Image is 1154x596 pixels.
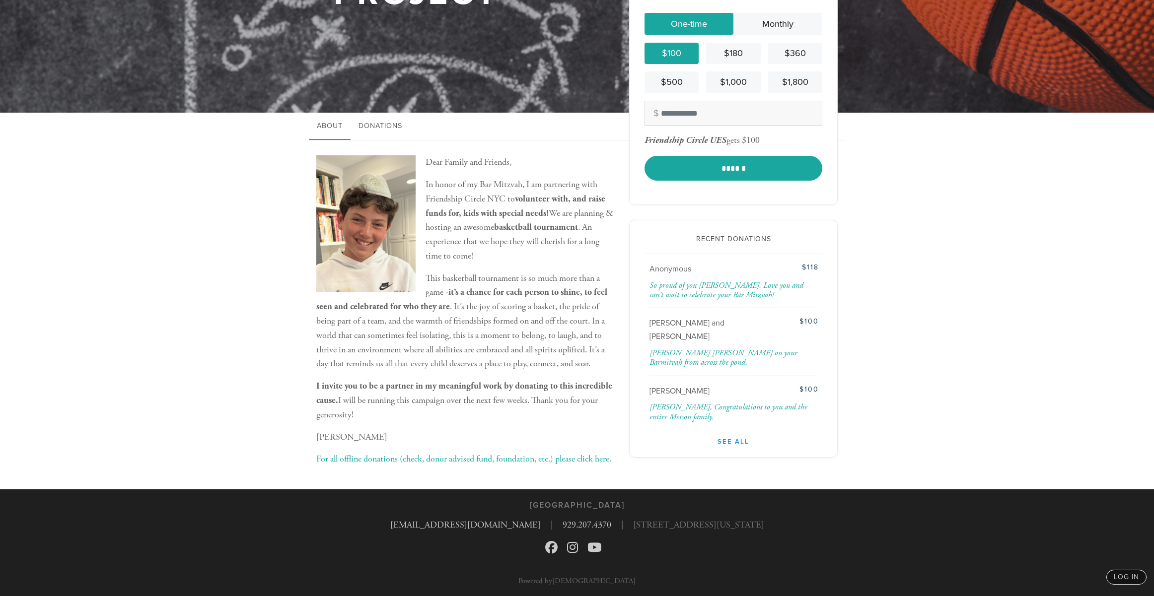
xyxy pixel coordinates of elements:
b: it’s a chance for each person to shine, to feel seen and celebrated for who they are [316,286,607,312]
span: | [551,518,553,531]
a: $100 [645,43,699,64]
p: Dear Family and Friends, [316,155,614,170]
div: $100 [742,134,760,146]
a: $360 [768,43,822,64]
a: $180 [706,43,760,64]
div: $100 [760,384,819,395]
span: Friendship Circle UES [645,134,726,146]
div: $100 [760,316,819,327]
div: $118 [760,262,819,272]
div: [PERSON_NAME] [PERSON_NAME] on your Barmitvah from across the pond. [649,348,819,368]
h3: [GEOGRAPHIC_DATA] [530,501,625,510]
p: This basketball tournament is so much more than a game - . It’s the joy of scoring a basket, the ... [316,271,614,372]
b: volunteer with, and raise funds for, kids with special needs! [426,193,605,219]
div: $500 [649,75,695,89]
div: $360 [772,47,818,60]
b: I invite you to be a partner in my meaningful work by donating to this incredible cause. [316,380,612,406]
p: [PERSON_NAME] [316,430,614,445]
a: About [309,113,351,140]
span: [STREET_ADDRESS][US_STATE] [633,518,764,531]
h2: Recent Donations [645,235,822,244]
div: $1,000 [710,75,756,89]
p: I will be running this campaign over the next few weeks. Thank you for your generosity! [316,379,614,422]
div: So proud of you [PERSON_NAME]. Love you and can't wait to celebrate your Bar Mitzvah! [649,281,819,300]
a: Monthly [733,13,822,35]
p: Powered by [518,577,636,585]
span: [PERSON_NAME] [649,386,710,396]
div: $100 [649,47,695,60]
a: One-time [645,13,733,35]
div: gets [645,134,740,146]
b: basketball tournament [494,221,578,233]
div: $1,800 [772,75,818,89]
a: $500 [645,71,699,93]
p: In honor of my Bar Mitzvah, I am partnering with Friendship Circle NYC to We are planning & hosti... [316,178,614,264]
span: [PERSON_NAME] and [PERSON_NAME] [649,318,724,341]
a: See All [645,427,822,447]
a: [DEMOGRAPHIC_DATA] [552,576,636,586]
div: [PERSON_NAME], Congratulations to you and the entire Metson family. [649,402,819,422]
a: [EMAIL_ADDRESS][DOMAIN_NAME] [390,519,541,530]
span: Anonymous [649,264,691,274]
div: $180 [710,47,756,60]
a: Donations [351,113,410,140]
a: 929.207.4370 [563,519,611,530]
a: $1,000 [706,71,760,93]
a: log in [1106,570,1147,585]
a: For all offline donations (check, donor advised fund, foundation, etc.) please click here. [316,453,611,464]
a: $1,800 [768,71,822,93]
span: | [621,518,623,531]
